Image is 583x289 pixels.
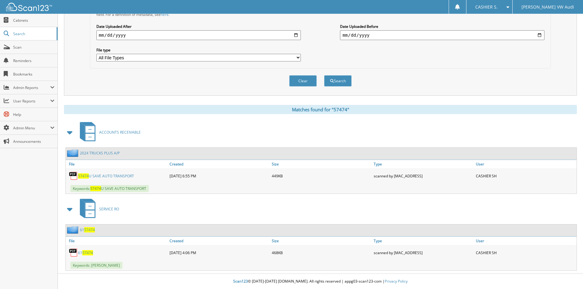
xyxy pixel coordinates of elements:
[168,246,270,259] div: [DATE] 4:06 PM
[90,186,101,191] span: 57474
[13,139,54,144] span: Announcements
[474,237,577,245] a: User
[13,45,54,50] span: Scan
[96,24,301,29] label: Date Uploaded After
[82,250,93,255] span: 57474
[84,227,95,232] span: 57474
[270,237,372,245] a: Size
[13,18,54,23] span: Cabinets
[69,171,78,180] img: PDF.png
[67,226,80,234] img: folder2.png
[69,248,78,257] img: PDF.png
[96,30,301,40] input: start
[13,31,54,36] span: Search
[475,5,498,9] span: CASHIER S.
[99,130,141,135] span: ACCOUNTS RECEIVABLE
[64,105,577,114] div: Matches found for "57474"
[76,120,141,144] a: ACCOUNTS RECEIVABLE
[168,170,270,182] div: [DATE] 6:55 PM
[474,246,577,259] div: CASHIER SH
[340,24,544,29] label: Date Uploaded Before
[372,237,474,245] a: Type
[340,30,544,40] input: end
[270,160,372,168] a: Size
[372,170,474,182] div: scanned by [MAC_ADDRESS]
[372,160,474,168] a: Type
[385,279,408,284] a: Privacy Policy
[70,185,149,192] span: Keywords: U SAVE AUTO TRANSPORT
[168,160,270,168] a: Created
[76,197,119,221] a: SERVICE RO
[96,47,301,53] label: File type
[270,170,372,182] div: 449KB
[168,237,270,245] a: Created
[289,75,317,87] button: Clear
[161,12,169,17] a: here
[13,112,54,117] span: Help
[67,149,80,157] img: folder2.png
[66,237,168,245] a: File
[13,125,50,131] span: Admin Menu
[270,246,372,259] div: 468KB
[66,160,168,168] a: File
[13,85,50,90] span: Admin Reports
[324,75,352,87] button: Search
[70,262,122,269] span: Keywords: [PERSON_NAME]
[80,150,120,156] a: 2024 TRUCKS PLUS A/P
[78,173,89,179] span: 57474
[80,227,95,232] a: 6157474
[78,173,134,179] a: 57474U SAVE AUTO TRANSPORT
[233,279,248,284] span: Scan123
[13,58,54,63] span: Reminders
[13,72,54,77] span: Bookmarks
[58,274,583,289] div: © [DATE]-[DATE] [DOMAIN_NAME]. All rights reserved | appg03-scan123-com |
[521,5,574,9] span: [PERSON_NAME] VW Audi
[78,250,93,255] a: 6157474
[13,98,50,104] span: User Reports
[99,206,119,212] span: SERVICE RO
[372,246,474,259] div: scanned by [MAC_ADDRESS]
[474,170,577,182] div: CASHIER SH
[6,3,52,11] img: scan123-logo-white.svg
[474,160,577,168] a: User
